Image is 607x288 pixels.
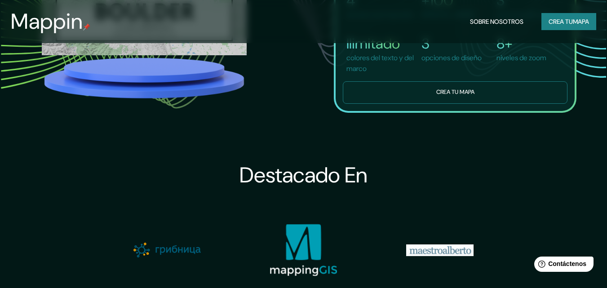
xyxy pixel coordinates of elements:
[11,7,83,35] font: Mappin
[470,18,523,26] font: Sobre nosotros
[133,243,201,257] img: logotipo de gribnica
[466,13,527,30] button: Sobre nosotros
[239,161,368,189] font: Destacado en
[343,81,567,103] button: Crea tu mapa
[42,55,247,101] img: platform.png
[346,53,414,73] font: colores del texto y del marco
[270,224,337,276] img: logotipo de mappinggis
[541,13,596,30] button: Crea tumapa
[496,34,513,53] font: 8+
[573,18,589,26] font: mapa
[549,18,573,26] font: Crea tu
[83,23,90,31] img: pin de mapeo
[496,53,546,62] font: niveles de zoom
[421,53,482,62] font: opciones de diseño
[421,34,430,53] font: 3
[527,253,597,278] iframe: Lanzador de widgets de ayuda
[346,34,400,53] font: Ilimitado
[406,244,474,256] img: logotipo de maestroalberto
[436,89,474,96] font: Crea tu mapa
